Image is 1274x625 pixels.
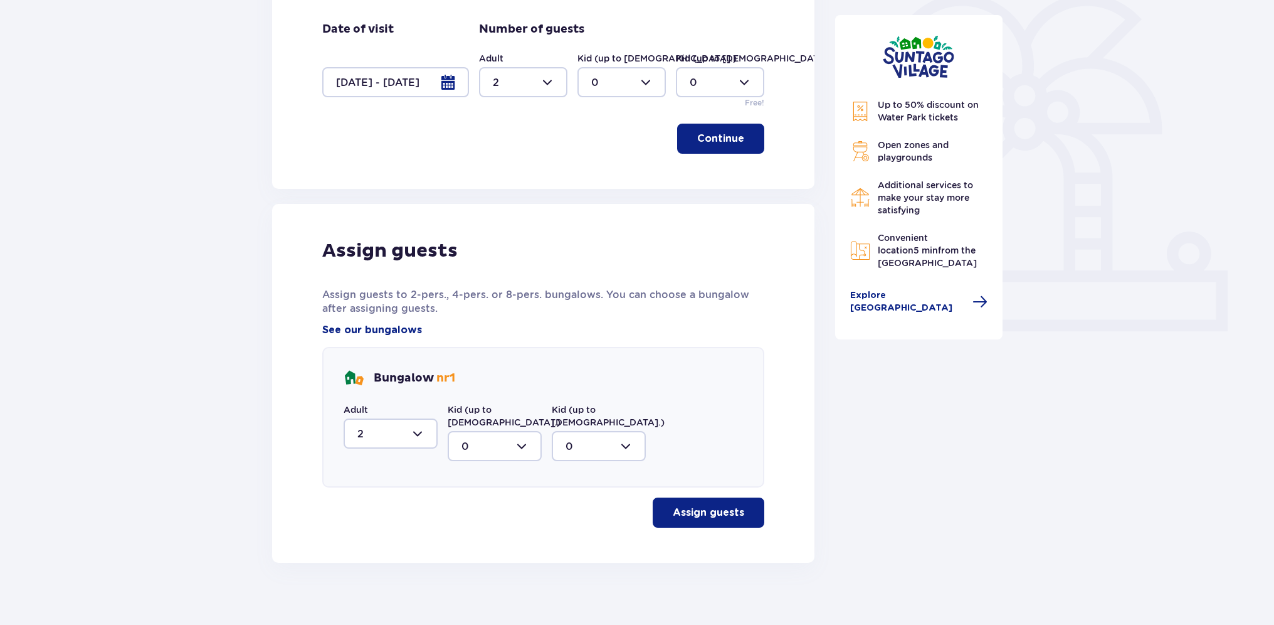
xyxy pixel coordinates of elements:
label: Kid (up to [DEMOGRAPHIC_DATA].) [448,403,561,429]
label: Kid (up to [DEMOGRAPHIC_DATA].) [676,52,835,65]
label: Adult [479,52,503,65]
p: Assign guests to 2-pers., 4-pers. or 8-pers. bungalows. You can choose a bungalow after assigning... [322,288,764,316]
img: Discount Icon [850,101,870,122]
button: Assign guests [653,498,764,528]
label: Kid (up to [DEMOGRAPHIC_DATA].) [552,403,665,429]
label: Kid (up to [DEMOGRAPHIC_DATA].) [577,52,737,65]
span: 5 min [913,245,938,255]
label: Adult [344,403,368,416]
p: Bungalow [374,371,455,386]
span: nr 1 [436,371,455,385]
p: Assign guests [673,506,744,520]
img: Restaurant Icon [850,188,870,208]
p: Free! [745,97,764,109]
span: Additional services to make your stay more satisfying [878,180,973,215]
img: Suntago Village [883,35,954,78]
p: Number of guests [479,22,584,37]
p: Continue [697,132,744,146]
span: Up to 50% discount on Water Park tickets [878,100,979,122]
button: Continue [677,124,764,154]
img: Map Icon [850,240,870,260]
span: Open zones and playgrounds [878,140,949,163]
span: Explore [GEOGRAPHIC_DATA] [850,289,966,314]
img: bungalows Icon [344,368,364,388]
a: See our bungalows [322,323,422,337]
a: Explore [GEOGRAPHIC_DATA] [850,289,988,314]
img: Grill Icon [850,141,870,161]
span: Convenient location from the [GEOGRAPHIC_DATA] [878,233,977,268]
p: Assign guests [322,239,458,263]
p: Date of visit [322,22,394,37]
